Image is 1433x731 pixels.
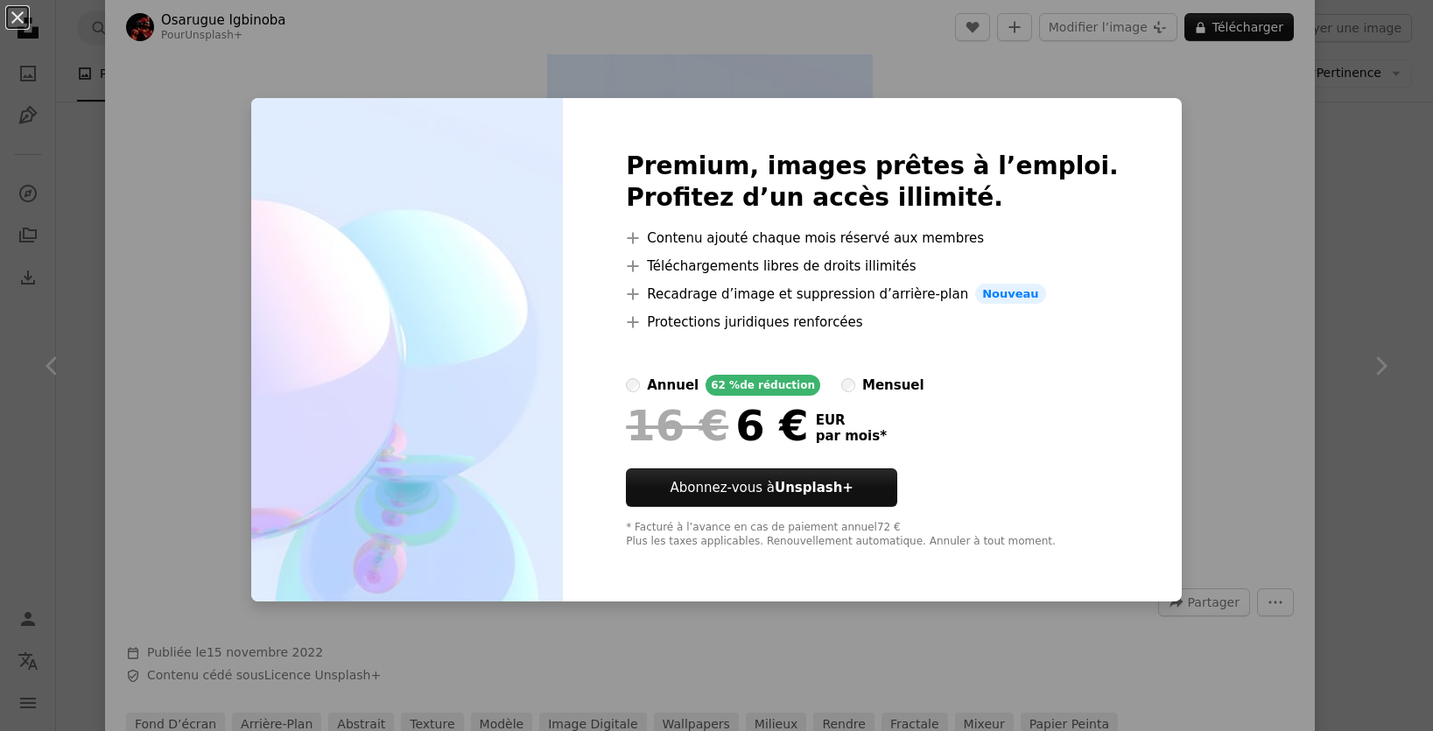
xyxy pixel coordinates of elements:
[775,480,853,496] strong: Unsplash+
[626,403,808,448] div: 6 €
[626,378,640,392] input: annuel62 %de réduction
[626,403,728,448] span: 16 €
[626,151,1119,214] h2: Premium, images prêtes à l’emploi. Profitez d’un accès illimité.
[647,375,699,396] div: annuel
[626,468,897,507] button: Abonnez-vous àUnsplash+
[975,284,1045,305] span: Nouveau
[626,284,1119,305] li: Recadrage d’image et suppression d’arrière-plan
[706,375,820,396] div: 62 % de réduction
[841,378,855,392] input: mensuel
[862,375,924,396] div: mensuel
[626,521,1119,549] div: * Facturé à l’avance en cas de paiement annuel 72 € Plus les taxes applicables. Renouvellement au...
[816,412,887,428] span: EUR
[626,228,1119,249] li: Contenu ajouté chaque mois réservé aux membres
[626,312,1119,333] li: Protections juridiques renforcées
[626,256,1119,277] li: Téléchargements libres de droits illimités
[816,428,887,444] span: par mois *
[251,98,563,602] img: premium_photo-1668480229201-3f281a6857e5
